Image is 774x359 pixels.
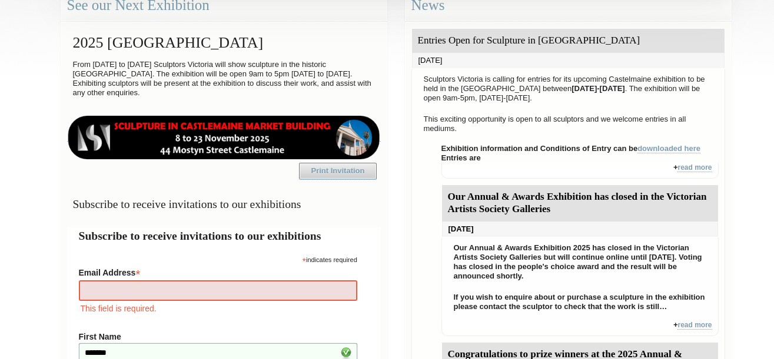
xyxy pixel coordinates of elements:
[572,84,625,93] strong: [DATE]-[DATE]
[299,163,377,179] a: Print Invitation
[448,240,712,284] p: Our Annual & Awards Exhibition 2025 has closed in the Victorian Artists Society Galleries but wil...
[79,253,357,264] div: indicates required
[442,222,718,237] div: [DATE]
[441,144,701,153] strong: Exhibition information and Conditions of Entry can be
[637,144,700,153] a: downloaded here
[79,264,357,279] label: Email Address
[79,332,357,341] label: First Name
[412,53,725,68] div: [DATE]
[67,193,381,216] h3: Subscribe to receive invitations to our exhibitions
[79,227,369,244] h2: Subscribe to receive invitations to our exhibitions
[448,290,712,314] p: If you wish to enquire about or purchase a sculpture in the exhibition please contact the sculpto...
[67,28,381,57] h2: 2025 [GEOGRAPHIC_DATA]
[67,57,381,100] p: From [DATE] to [DATE] Sculptors Victoria will show sculpture in the historic [GEOGRAPHIC_DATA]. T...
[441,320,719,336] div: +
[67,116,381,159] img: castlemaine-ldrbd25v2.png
[418,72,719,106] p: Sculptors Victoria is calling for entries for its upcoming Castelmaine exhibition to be held in t...
[441,163,719,179] div: +
[79,302,357,315] div: This field is required.
[677,163,712,172] a: read more
[442,185,718,222] div: Our Annual & Awards Exhibition has closed in the Victorian Artists Society Galleries
[418,112,719,136] p: This exciting opportunity is open to all sculptors and we welcome entries in all mediums.
[677,321,712,330] a: read more
[412,29,725,53] div: Entries Open for Sculpture in [GEOGRAPHIC_DATA]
